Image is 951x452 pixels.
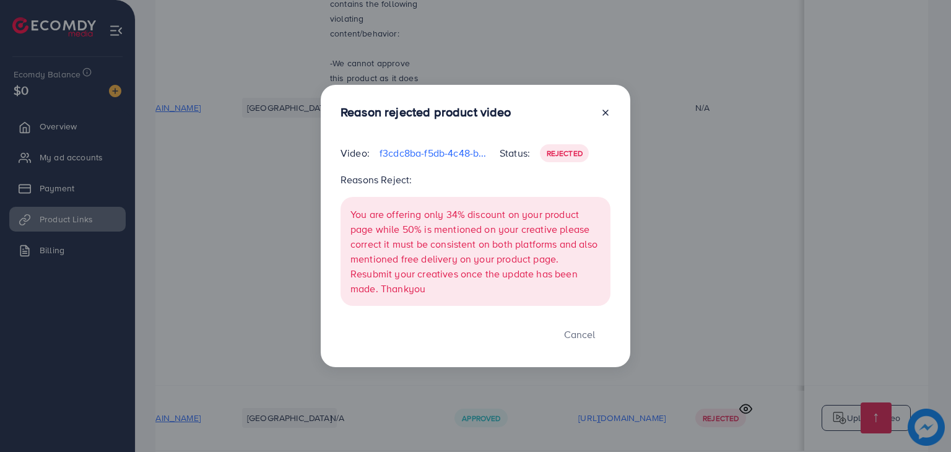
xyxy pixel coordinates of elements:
p: Status: [500,146,530,160]
p: Reasons Reject: [341,172,610,187]
button: Cancel [549,321,610,347]
p: Video: [341,146,370,160]
h3: Reason rejected product video [341,105,511,120]
p: You are offering only 34% discount on your product page while 50% is mentioned on your creative p... [350,207,601,296]
span: Rejected [547,148,583,159]
p: f3cdc8ba-f5db-4c48-b68f-2823a2ffeefd-1757069800988.mp4 [380,146,490,160]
